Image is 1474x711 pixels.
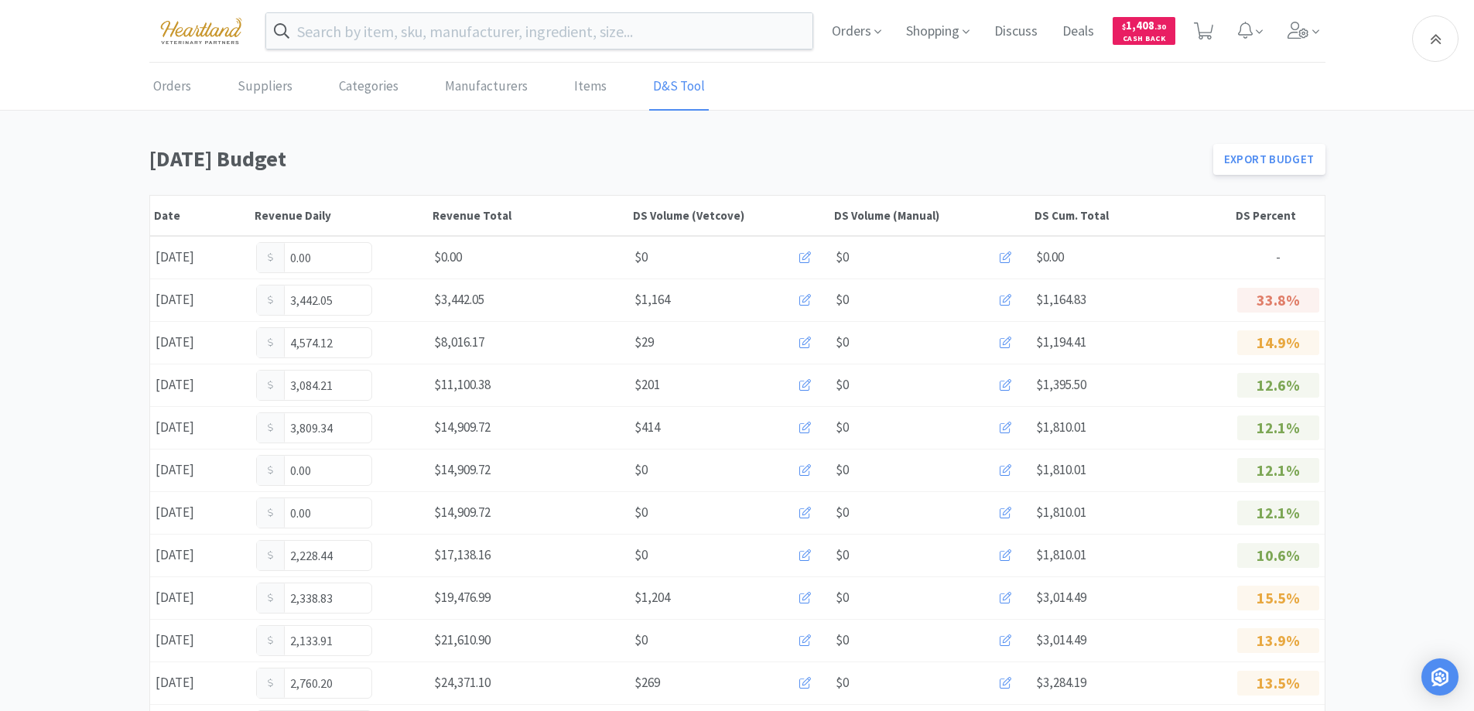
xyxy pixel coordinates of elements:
[1036,419,1086,436] span: $1,810.01
[836,630,849,651] span: $0
[1237,415,1319,440] p: 12.1%
[150,624,251,656] div: [DATE]
[154,208,247,223] div: Date
[836,289,849,310] span: $0
[434,631,491,648] span: $21,610.90
[266,13,813,49] input: Search by item, sku, manufacturer, ingredient, size...
[836,374,849,395] span: $0
[634,289,670,310] span: $1,164
[434,419,491,436] span: $14,909.72
[149,9,253,52] img: cad7bdf275c640399d9c6e0c56f98fd2_10.png
[1237,373,1319,398] p: 12.6%
[634,587,670,608] span: $1,204
[1113,10,1175,52] a: $1,408.30Cash Back
[836,247,849,268] span: $0
[335,63,402,111] a: Categories
[1036,589,1086,606] span: $3,014.49
[1036,461,1086,478] span: $1,810.01
[836,460,849,480] span: $0
[441,63,532,111] a: Manufacturers
[836,502,849,523] span: $0
[988,25,1044,39] a: Discuss
[434,461,491,478] span: $14,909.72
[1056,25,1100,39] a: Deals
[1236,208,1321,223] div: DS Percent
[1122,22,1126,32] span: $
[434,674,491,691] span: $24,371.10
[634,545,648,566] span: $0
[1036,504,1086,521] span: $1,810.01
[634,247,648,268] span: $0
[1237,671,1319,696] p: 13.5%
[434,376,491,393] span: $11,100.38
[434,504,491,521] span: $14,909.72
[149,142,1204,176] h1: [DATE] Budget
[1237,586,1319,610] p: 15.5%
[434,248,462,265] span: $0.00
[1036,546,1086,563] span: $1,810.01
[634,417,660,438] span: $414
[836,332,849,353] span: $0
[1122,35,1166,45] span: Cash Back
[1237,247,1319,268] p: -
[634,672,660,693] span: $269
[150,667,251,699] div: [DATE]
[150,412,251,443] div: [DATE]
[1035,208,1228,223] div: DS Cum. Total
[634,630,648,651] span: $0
[1154,22,1166,32] span: . 30
[634,332,654,353] span: $29
[149,63,195,111] a: Orders
[434,291,484,308] span: $3,442.05
[1237,543,1319,568] p: 10.6%
[433,208,626,223] div: Revenue Total
[1036,291,1086,308] span: $1,164.83
[836,417,849,438] span: $0
[150,539,251,571] div: [DATE]
[1237,501,1319,525] p: 12.1%
[570,63,610,111] a: Items
[1036,333,1086,350] span: $1,194.41
[649,63,709,111] a: D&S Tool
[1237,628,1319,653] p: 13.9%
[434,589,491,606] span: $19,476.99
[150,369,251,401] div: [DATE]
[150,241,251,273] div: [DATE]
[1036,631,1086,648] span: $3,014.49
[634,502,648,523] span: $0
[150,497,251,528] div: [DATE]
[834,208,1028,223] div: DS Volume (Manual)
[634,460,648,480] span: $0
[434,333,484,350] span: $8,016.17
[150,454,251,486] div: [DATE]
[434,546,491,563] span: $17,138.16
[836,587,849,608] span: $0
[150,582,251,614] div: [DATE]
[633,208,826,223] div: DS Volume (Vetcove)
[1036,376,1086,393] span: $1,395.50
[1122,18,1166,32] span: 1,408
[255,208,425,223] div: Revenue Daily
[1036,248,1064,265] span: $0.00
[1036,674,1086,691] span: $3,284.19
[1421,658,1459,696] div: Open Intercom Messenger
[1237,458,1319,483] p: 12.1%
[150,326,251,358] div: [DATE]
[836,545,849,566] span: $0
[1237,330,1319,355] p: 14.9%
[1237,288,1319,313] p: 33.8%
[836,672,849,693] span: $0
[234,63,296,111] a: Suppliers
[150,284,251,316] div: [DATE]
[1213,144,1325,175] a: Export Budget
[634,374,660,395] span: $201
